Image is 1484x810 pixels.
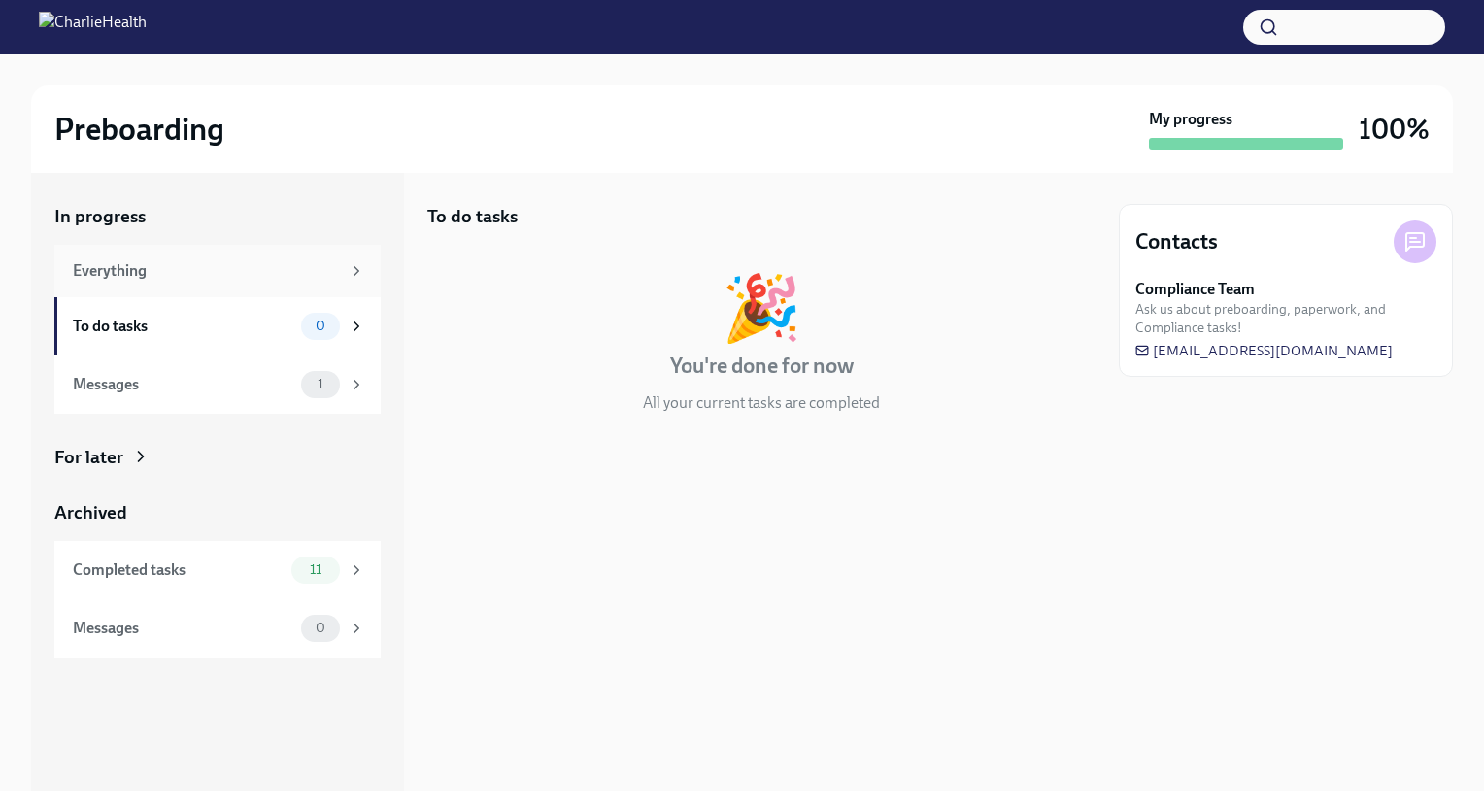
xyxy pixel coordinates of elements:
img: CharlieHealth [39,12,147,43]
div: 🎉 [722,276,801,340]
a: [EMAIL_ADDRESS][DOMAIN_NAME] [1135,341,1393,360]
h2: Preboarding [54,110,224,149]
h3: 100% [1359,112,1430,147]
strong: Compliance Team [1135,279,1255,300]
a: Completed tasks11 [54,541,381,599]
span: 0 [304,621,337,635]
a: For later [54,445,381,470]
div: To do tasks [73,316,293,337]
h5: To do tasks [427,204,518,229]
a: Messages0 [54,599,381,658]
a: To do tasks0 [54,297,381,355]
div: Everything [73,260,340,282]
span: 0 [304,319,337,333]
a: Archived [54,500,381,525]
div: For later [54,445,123,470]
strong: My progress [1149,109,1232,130]
p: All your current tasks are completed [643,392,880,414]
span: 11 [298,562,333,577]
span: 1 [306,377,335,391]
a: Messages1 [54,355,381,414]
h4: Contacts [1135,227,1218,256]
a: In progress [54,204,381,229]
div: Messages [73,618,293,639]
div: Completed tasks [73,559,284,581]
span: Ask us about preboarding, paperwork, and Compliance tasks! [1135,300,1436,337]
div: Messages [73,374,293,395]
h4: You're done for now [670,352,854,381]
a: Everything [54,245,381,297]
